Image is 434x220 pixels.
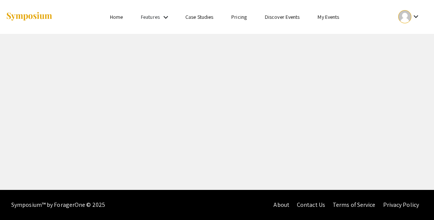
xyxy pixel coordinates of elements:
a: Terms of Service [333,201,376,209]
a: Contact Us [297,201,325,209]
button: Expand account dropdown [390,8,428,25]
img: Symposium by ForagerOne [6,12,53,22]
a: Discover Events [265,14,300,20]
a: About [274,201,289,209]
iframe: Chat [6,186,32,214]
mat-icon: Expand Features list [161,13,170,22]
div: Symposium™ by ForagerOne © 2025 [11,190,105,220]
a: Home [110,14,123,20]
mat-icon: Expand account dropdown [411,12,420,21]
a: Case Studies [185,14,213,20]
a: My Events [318,14,339,20]
a: Features [141,14,160,20]
a: Pricing [231,14,247,20]
a: Privacy Policy [383,201,419,209]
